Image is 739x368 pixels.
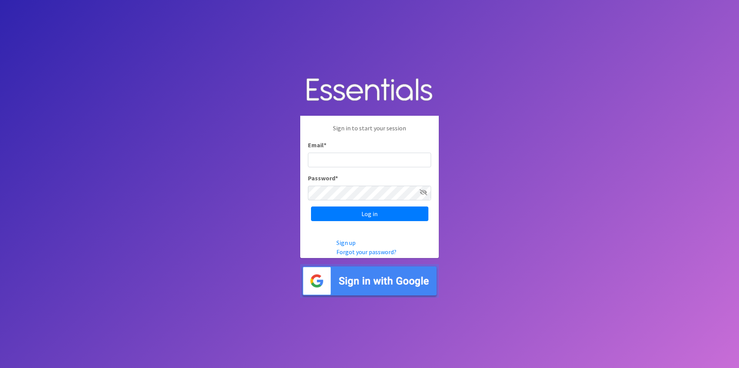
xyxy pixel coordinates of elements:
[308,173,338,183] label: Password
[300,70,439,110] img: Human Essentials
[324,141,326,149] abbr: required
[336,239,356,246] a: Sign up
[308,123,431,140] p: Sign in to start your session
[308,140,326,150] label: Email
[336,248,396,256] a: Forgot your password?
[300,264,439,298] img: Sign in with Google
[335,174,338,182] abbr: required
[311,206,428,221] input: Log in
